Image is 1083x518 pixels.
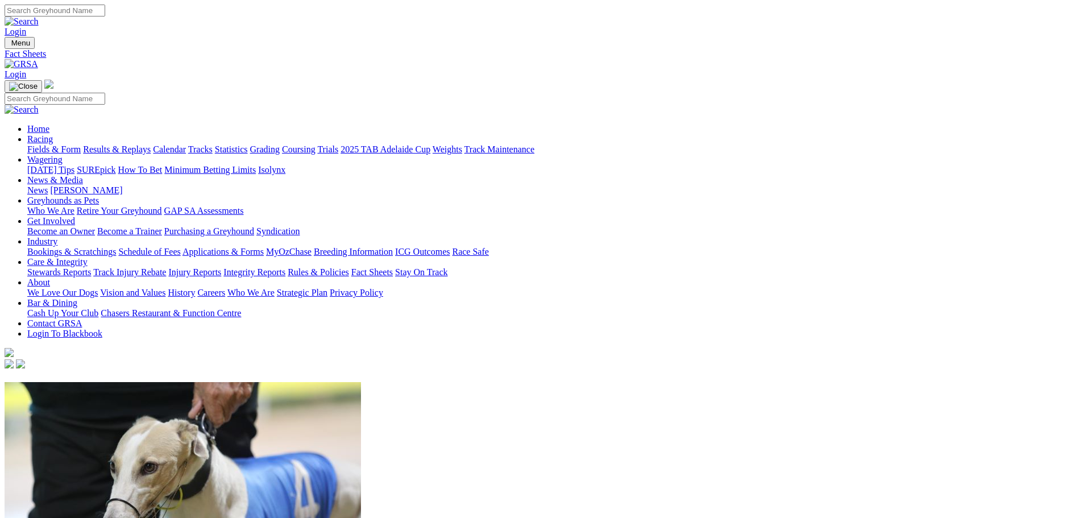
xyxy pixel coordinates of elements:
[223,267,285,277] a: Integrity Reports
[153,144,186,154] a: Calendar
[27,318,82,328] a: Contact GRSA
[5,37,35,49] button: Toggle navigation
[5,27,26,36] a: Login
[168,267,221,277] a: Injury Reports
[258,165,285,175] a: Isolynx
[27,247,116,256] a: Bookings & Scratchings
[351,267,393,277] a: Fact Sheets
[188,144,213,154] a: Tracks
[5,16,39,27] img: Search
[93,267,166,277] a: Track Injury Rebate
[97,226,162,236] a: Become a Trainer
[27,298,77,308] a: Bar & Dining
[27,329,102,338] a: Login To Blackbook
[433,144,462,154] a: Weights
[27,124,49,134] a: Home
[77,165,115,175] a: SUREpick
[164,226,254,236] a: Purchasing a Greyhound
[27,216,75,226] a: Get Involved
[5,105,39,115] img: Search
[464,144,534,154] a: Track Maintenance
[118,247,180,256] a: Schedule of Fees
[27,226,1078,237] div: Get Involved
[395,267,447,277] a: Stay On Track
[27,206,1078,216] div: Greyhounds as Pets
[27,206,74,216] a: Who We Are
[27,257,88,267] a: Care & Integrity
[9,82,38,91] img: Close
[330,288,383,297] a: Privacy Policy
[197,288,225,297] a: Careers
[118,165,163,175] a: How To Bet
[168,288,195,297] a: History
[27,308,1078,318] div: Bar & Dining
[27,144,81,154] a: Fields & Form
[100,288,165,297] a: Vision and Values
[27,277,50,287] a: About
[27,134,53,144] a: Racing
[27,185,1078,196] div: News & Media
[11,39,30,47] span: Menu
[27,267,91,277] a: Stewards Reports
[27,237,57,246] a: Industry
[27,226,95,236] a: Become an Owner
[77,206,162,216] a: Retire Your Greyhound
[27,267,1078,277] div: Care & Integrity
[5,69,26,79] a: Login
[164,206,244,216] a: GAP SA Assessments
[27,155,63,164] a: Wagering
[50,185,122,195] a: [PERSON_NAME]
[44,80,53,89] img: logo-grsa-white.png
[282,144,316,154] a: Coursing
[182,247,264,256] a: Applications & Forms
[256,226,300,236] a: Syndication
[27,175,83,185] a: News & Media
[5,359,14,368] img: facebook.svg
[215,144,248,154] a: Statistics
[341,144,430,154] a: 2025 TAB Adelaide Cup
[266,247,312,256] a: MyOzChase
[5,348,14,357] img: logo-grsa-white.png
[27,185,48,195] a: News
[395,247,450,256] a: ICG Outcomes
[5,59,38,69] img: GRSA
[27,165,74,175] a: [DATE] Tips
[83,144,151,154] a: Results & Replays
[27,144,1078,155] div: Racing
[27,308,98,318] a: Cash Up Your Club
[288,267,349,277] a: Rules & Policies
[27,196,99,205] a: Greyhounds as Pets
[5,93,105,105] input: Search
[27,247,1078,257] div: Industry
[164,165,256,175] a: Minimum Betting Limits
[5,5,105,16] input: Search
[5,80,42,93] button: Toggle navigation
[277,288,327,297] a: Strategic Plan
[317,144,338,154] a: Trials
[27,165,1078,175] div: Wagering
[101,308,241,318] a: Chasers Restaurant & Function Centre
[27,288,98,297] a: We Love Our Dogs
[16,359,25,368] img: twitter.svg
[452,247,488,256] a: Race Safe
[227,288,275,297] a: Who We Are
[5,49,1078,59] a: Fact Sheets
[314,247,393,256] a: Breeding Information
[250,144,280,154] a: Grading
[27,288,1078,298] div: About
